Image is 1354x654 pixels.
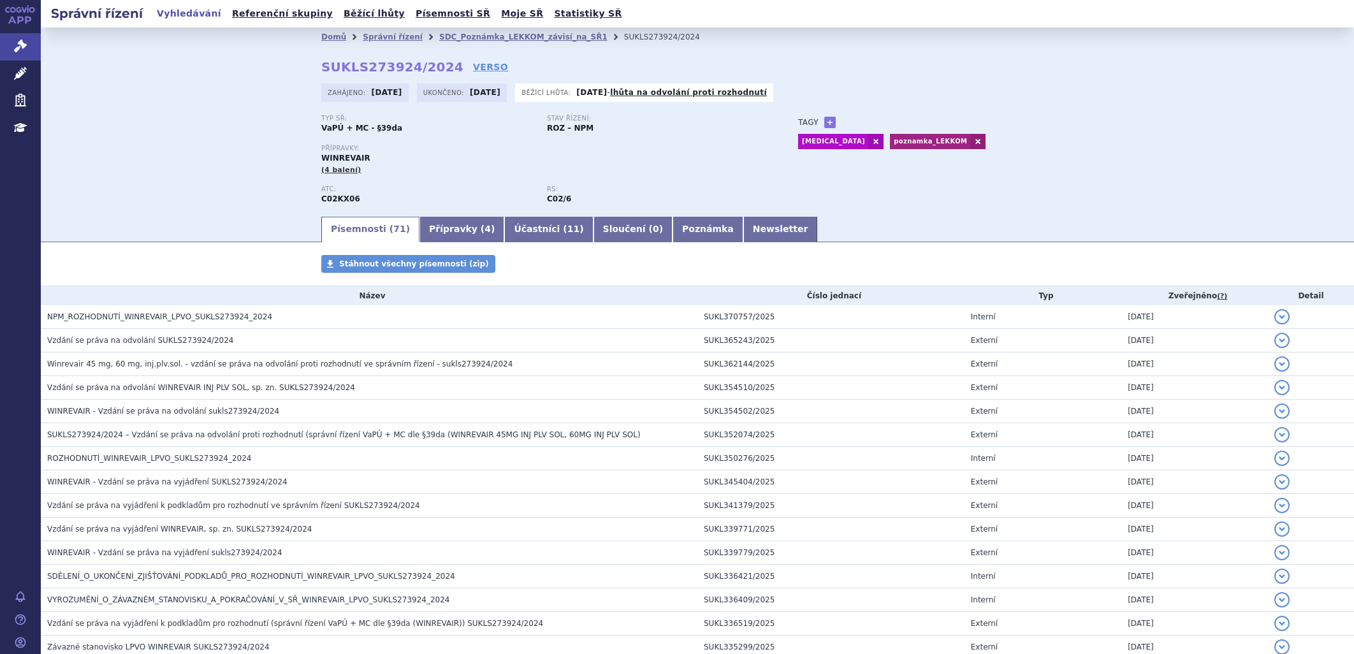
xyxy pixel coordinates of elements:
button: detail [1274,403,1290,419]
strong: SUKLS273924/2024 [321,59,463,75]
strong: ROZ – NPM [547,124,593,133]
strong: SOTATERCEPT [321,194,360,203]
td: [DATE] [1121,447,1268,470]
strong: sotatercept [547,194,571,203]
a: Sloučení (0) [593,217,673,242]
td: [DATE] [1121,376,1268,400]
strong: [DATE] [470,88,500,97]
span: Externí [971,525,998,534]
button: detail [1274,309,1290,324]
p: RS: [547,185,760,193]
td: SUKL336519/2025 [697,612,965,636]
span: Vzdání se práva na odvolání SUKLS273924/2024 [47,336,233,345]
span: WINREVAIR - Vzdání se práva na vyjádření SUKLS273924/2024 [47,477,288,486]
p: Přípravky: [321,145,773,152]
a: poznamka_LEKKOM [890,134,970,149]
button: detail [1274,498,1290,513]
button: detail [1274,333,1290,348]
button: detail [1274,356,1290,372]
td: [DATE] [1121,470,1268,494]
span: Zahájeno: [328,87,368,98]
span: Externí [971,501,998,510]
span: Winrevair 45 mg, 60 mg, inj.plv.sol. - vzdání se práva na odvolání proti rozhodnutí ve správním ř... [47,360,513,368]
td: SUKL354510/2025 [697,376,965,400]
a: Účastníci (11) [504,217,593,242]
span: Stáhnout všechny písemnosti (zip) [339,259,489,268]
td: SUKL365243/2025 [697,329,965,352]
td: SUKL350276/2025 [697,447,965,470]
strong: VaPÚ + MC - §39da [321,124,402,133]
td: SUKL345404/2025 [697,470,965,494]
p: Stav řízení: [547,115,760,122]
td: [DATE] [1121,494,1268,518]
td: SUKL336409/2025 [697,588,965,612]
a: Domů [321,33,346,41]
abbr: (?) [1217,292,1227,301]
span: 11 [567,224,579,234]
li: SUKLS273924/2024 [624,27,717,47]
th: Typ [965,286,1121,305]
button: detail [1274,569,1290,584]
span: VYROZUMĚNÍ_O_ZÁVAZNÉM_STANOVISKU_A_POKRAČOVÁNÍ_V_SŘ_WINREVAIR_LPVO_SUKLS273924_2024 [47,595,449,604]
button: detail [1274,545,1290,560]
h3: Tagy [798,115,819,130]
a: Poznámka [673,217,743,242]
span: Externí [971,619,998,628]
p: ATC: [321,185,534,193]
td: SUKL352074/2025 [697,423,965,447]
td: [DATE] [1121,612,1268,636]
span: Vzdání se práva na vyjádření WINREVAIR, sp. zn. SUKLS273924/2024 [47,525,312,534]
span: WINREVAIR - Vzdání se práva na odvolání sukls273924/2024 [47,407,279,416]
span: NPM_ROZHODNUTÍ_WINREVAIR_LPVO_SUKLS273924_2024 [47,312,272,321]
th: Detail [1268,286,1354,305]
span: Externí [971,383,998,392]
span: Interní [971,595,996,604]
strong: [DATE] [576,88,607,97]
span: Vzdání se práva na vyjádření k podkladům pro rozhodnutí (správní řízení VaPÚ + MC dle §39da (WINR... [47,619,543,628]
span: Interní [971,312,996,321]
p: Typ SŘ: [321,115,534,122]
a: SDC_Poznámka_LEKKOM_závisí_na_SŘ1 [439,33,608,41]
span: Interní [971,454,996,463]
span: 0 [653,224,659,234]
strong: [DATE] [372,88,402,97]
a: Vyhledávání [153,5,225,22]
p: - [576,87,767,98]
span: SUKLS273924/2024 – Vzdání se práva na odvolání proti rozhodnutí (správní řízení VaPÚ + MC dle §39... [47,430,641,439]
td: [DATE] [1121,423,1268,447]
td: [DATE] [1121,565,1268,588]
span: Běžící lhůta: [521,87,573,98]
span: WINREVAIR [321,154,370,163]
span: Interní [971,572,996,581]
td: [DATE] [1121,541,1268,565]
span: Vzdání se práva na vyjádření k podkladům pro rozhodnutí ve správním řízení SUKLS273924/2024 [47,501,420,510]
span: 71 [393,224,405,234]
span: SDĚLENÍ_O_UKONČENÍ_ZJIŠŤOVÁNÍ_PODKLADŮ_PRO_ROZHODNUTÍ_WINREVAIR_LPVO_SUKLS273924_2024 [47,572,455,581]
a: Běžící lhůty [340,5,409,22]
span: WINREVAIR - Vzdání se práva na vyjádření sukls273924/2024 [47,548,282,557]
button: detail [1274,451,1290,466]
button: detail [1274,380,1290,395]
a: VERSO [473,61,508,73]
a: Referenční skupiny [228,5,337,22]
a: + [824,117,836,128]
td: [DATE] [1121,352,1268,376]
td: [DATE] [1121,329,1268,352]
td: SUKL339771/2025 [697,518,965,541]
span: Externí [971,360,998,368]
h2: Správní řízení [41,4,153,22]
button: detail [1274,474,1290,490]
a: Newsletter [743,217,818,242]
a: lhůta na odvolání proti rozhodnutí [610,88,767,97]
a: Přípravky (4) [419,217,504,242]
span: (4 balení) [321,166,361,174]
span: Externí [971,336,998,345]
td: SUKL370757/2025 [697,305,965,329]
a: Písemnosti (71) [321,217,419,242]
span: Externí [971,407,998,416]
th: Zveřejněno [1121,286,1268,305]
td: SUKL341379/2025 [697,494,965,518]
span: Vzdání se práva na odvolání WINREVAIR INJ PLV SOL, sp. zn. SUKLS273924/2024 [47,383,355,392]
span: 4 [484,224,491,234]
td: [DATE] [1121,588,1268,612]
